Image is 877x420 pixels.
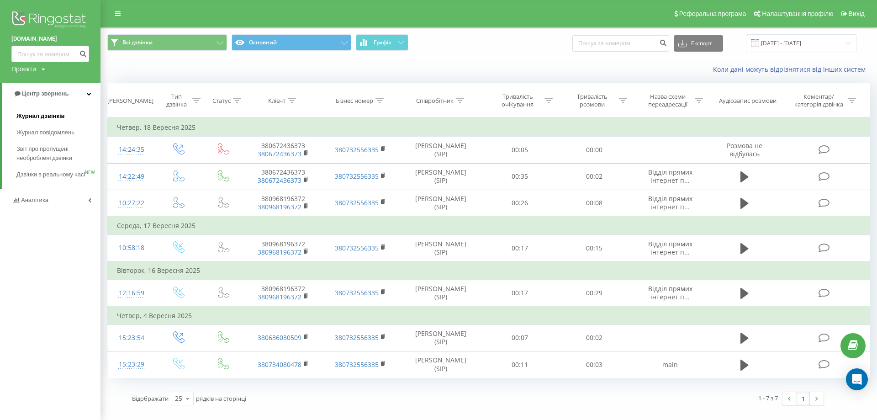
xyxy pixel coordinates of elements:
[258,360,301,369] a: 380734080478
[335,288,379,297] a: 380732556335
[483,137,557,163] td: 00:05
[762,10,833,17] span: Налаштування профілю
[117,329,146,347] div: 15:23:54
[399,190,482,217] td: [PERSON_NAME] (SIP)
[679,10,746,17] span: Реферальна програма
[258,176,301,185] a: 380672436373
[117,284,146,302] div: 12:16:59
[11,9,89,32] img: Ringostat logo
[356,34,408,51] button: Графік
[849,10,865,17] span: Вихід
[16,141,100,166] a: Звіт про пропущені необроблені дзвінки
[2,83,100,105] a: Центр звернень
[21,197,48,203] span: Аналiтика
[107,34,227,51] button: Всі дзвінки
[268,97,285,105] div: Клієнт
[11,34,89,43] a: [DOMAIN_NAME]
[16,128,74,137] span: Журнал повідомлень
[164,93,190,108] div: Тип дзвінка
[713,65,870,74] a: Коли дані можуть відрізнятися вiд інших систем
[557,324,632,351] td: 00:02
[117,141,146,159] div: 14:24:35
[117,239,146,257] div: 10:58:18
[727,141,762,158] span: Розмова не відбулась
[483,190,557,217] td: 00:26
[232,34,351,51] button: Основний
[16,166,100,183] a: Дзвінки в реальному часіNEW
[132,394,169,403] span: Відображати
[374,39,391,46] span: Графік
[557,163,632,190] td: 00:02
[16,124,100,141] a: Журнал повідомлень
[258,202,301,211] a: 380968196372
[11,46,89,62] input: Пошук за номером
[399,324,482,351] td: [PERSON_NAME] (SIP)
[493,93,542,108] div: Тривалість очікування
[117,356,146,373] div: 15:23:29
[196,394,246,403] span: рядків на сторінці
[108,217,870,235] td: Середа, 17 Вересня 2025
[719,97,777,105] div: Аудіозапис розмови
[335,172,379,181] a: 380732556335
[557,235,632,262] td: 00:15
[792,93,845,108] div: Коментар/категорія дзвінка
[557,351,632,378] td: 00:03
[846,368,868,390] div: Open Intercom Messenger
[244,280,322,307] td: 380968196372
[758,393,778,403] div: 1 - 7 з 7
[16,108,100,124] a: Журнал дзвінків
[572,35,669,52] input: Пошук за номером
[108,261,870,280] td: Вівторок, 16 Вересня 2025
[122,39,153,46] span: Всі дзвінки
[244,137,322,163] td: 380672436373
[244,235,322,262] td: 380968196372
[16,170,85,179] span: Дзвінки в реальному часі
[335,333,379,342] a: 380732556335
[107,97,153,105] div: [PERSON_NAME]
[336,97,373,105] div: Бізнес номер
[399,137,482,163] td: [PERSON_NAME] (SIP)
[108,307,870,325] td: Четвер, 4 Вересня 2025
[399,163,482,190] td: [PERSON_NAME] (SIP)
[335,145,379,154] a: 380732556335
[568,93,617,108] div: Тривалість розмови
[483,351,557,378] td: 00:11
[796,392,810,405] a: 1
[108,118,870,137] td: Четвер, 18 Вересня 2025
[117,194,146,212] div: 10:27:22
[483,324,557,351] td: 00:07
[258,333,301,342] a: 380636030509
[11,64,36,74] div: Проекти
[399,280,482,307] td: [PERSON_NAME] (SIP)
[258,248,301,256] a: 380968196372
[16,112,65,121] span: Журнал дзвінків
[117,168,146,186] div: 14:22:49
[22,90,69,97] span: Центр звернень
[632,351,709,378] td: main
[557,280,632,307] td: 00:29
[483,280,557,307] td: 00:17
[335,198,379,207] a: 380732556335
[483,235,557,262] td: 00:17
[483,163,557,190] td: 00:35
[648,284,692,301] span: Відділ прямих інтернет п...
[399,235,482,262] td: [PERSON_NAME] (SIP)
[16,144,96,163] span: Звіт про пропущені необроблені дзвінки
[416,97,454,105] div: Співробітник
[648,239,692,256] span: Відділ прямих інтернет п...
[258,292,301,301] a: 380968196372
[674,35,723,52] button: Експорт
[557,137,632,163] td: 00:00
[244,163,322,190] td: 380672436373
[557,190,632,217] td: 00:08
[258,149,301,158] a: 380672436373
[244,190,322,217] td: 380968196372
[335,244,379,252] a: 380732556335
[648,194,692,211] span: Відділ прямих інтернет п...
[212,97,231,105] div: Статус
[335,360,379,369] a: 380732556335
[399,351,482,378] td: [PERSON_NAME] (SIP)
[175,394,182,403] div: 25
[644,93,692,108] div: Назва схеми переадресації
[648,168,692,185] span: Відділ прямих інтернет п...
